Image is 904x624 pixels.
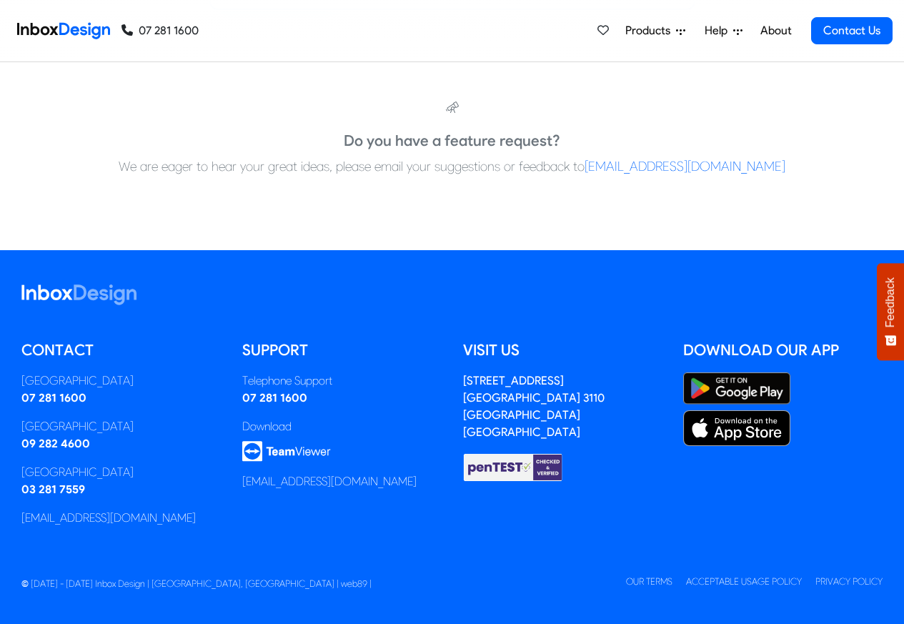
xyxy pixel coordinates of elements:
[242,418,442,435] div: Download
[585,158,785,174] a: [EMAIL_ADDRESS][DOMAIN_NAME]
[21,372,221,390] div: [GEOGRAPHIC_DATA]
[463,340,662,361] h5: Visit us
[699,16,748,45] a: Help
[625,22,676,39] span: Products
[705,22,733,39] span: Help
[811,17,893,44] a: Contact Us
[686,576,802,587] a: Acceptable Usage Policy
[620,16,691,45] a: Products
[626,576,672,587] a: Our Terms
[21,418,221,435] div: [GEOGRAPHIC_DATA]
[121,22,199,39] a: 07 281 1600
[21,464,221,481] div: [GEOGRAPHIC_DATA]
[242,391,307,405] a: 07 281 1600
[683,372,790,405] img: Google Play Store
[21,437,90,450] a: 09 282 4600
[242,475,417,488] a: [EMAIL_ADDRESS][DOMAIN_NAME]
[884,277,897,327] span: Feedback
[242,372,442,390] div: Telephone Support
[463,374,605,439] a: [STREET_ADDRESS][GEOGRAPHIC_DATA] 3110[GEOGRAPHIC_DATA][GEOGRAPHIC_DATA]
[21,578,372,589] span: © [DATE] - [DATE] Inbox Design | [GEOGRAPHIC_DATA], [GEOGRAPHIC_DATA] | web89 |
[242,340,442,361] h5: Support
[463,374,605,439] address: [STREET_ADDRESS] [GEOGRAPHIC_DATA] 3110 [GEOGRAPHIC_DATA] [GEOGRAPHIC_DATA]
[21,482,85,496] a: 03 281 7559
[463,460,563,473] a: Checked & Verified by penTEST
[683,340,883,361] h5: Download our App
[119,157,785,176] h6: We are eager to hear your great ideas, please email your suggestions or feedback to
[877,263,904,360] button: Feedback - Show survey
[21,391,86,405] a: 07 281 1600
[463,452,563,482] img: Checked & Verified by penTEST
[344,130,560,152] h5: Do you have a feature request?
[815,576,883,587] a: Privacy Policy
[756,16,795,45] a: About
[21,340,221,361] h5: Contact
[683,410,790,446] img: Apple App Store
[21,511,196,525] a: [EMAIL_ADDRESS][DOMAIN_NAME]
[242,441,331,462] img: logo_teamviewer.svg
[21,284,136,305] img: logo_inboxdesign_white.svg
